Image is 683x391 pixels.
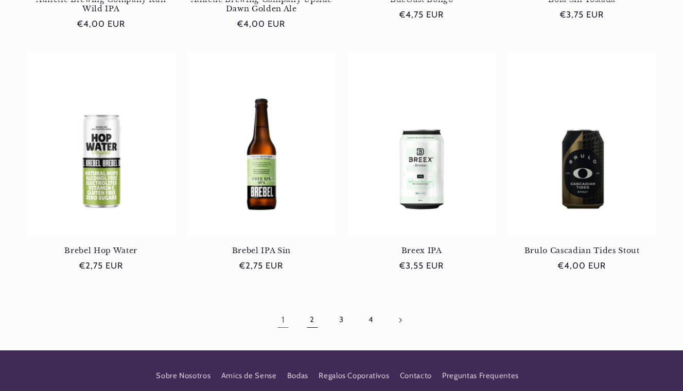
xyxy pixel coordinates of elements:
[221,367,277,385] a: Amics de Sense
[329,308,353,332] a: Página 3
[301,308,324,332] a: Página 2
[400,367,432,385] a: Contacto
[187,246,336,255] a: Brebel IPA Sin
[442,367,519,385] a: Preguntas Frequentes
[27,308,656,332] nav: Paginación
[271,308,295,332] a: Página 1
[348,246,496,255] a: Breex IPA
[508,246,656,255] a: Brulo Cascadian Tides Stout
[388,308,412,332] a: Página siguiente
[287,367,308,385] a: Bodas
[156,369,211,385] a: Sobre Nosotros
[359,308,382,332] a: Página 4
[319,367,389,385] a: Regalos Coporativos
[27,246,176,255] a: Brebel Hop Water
